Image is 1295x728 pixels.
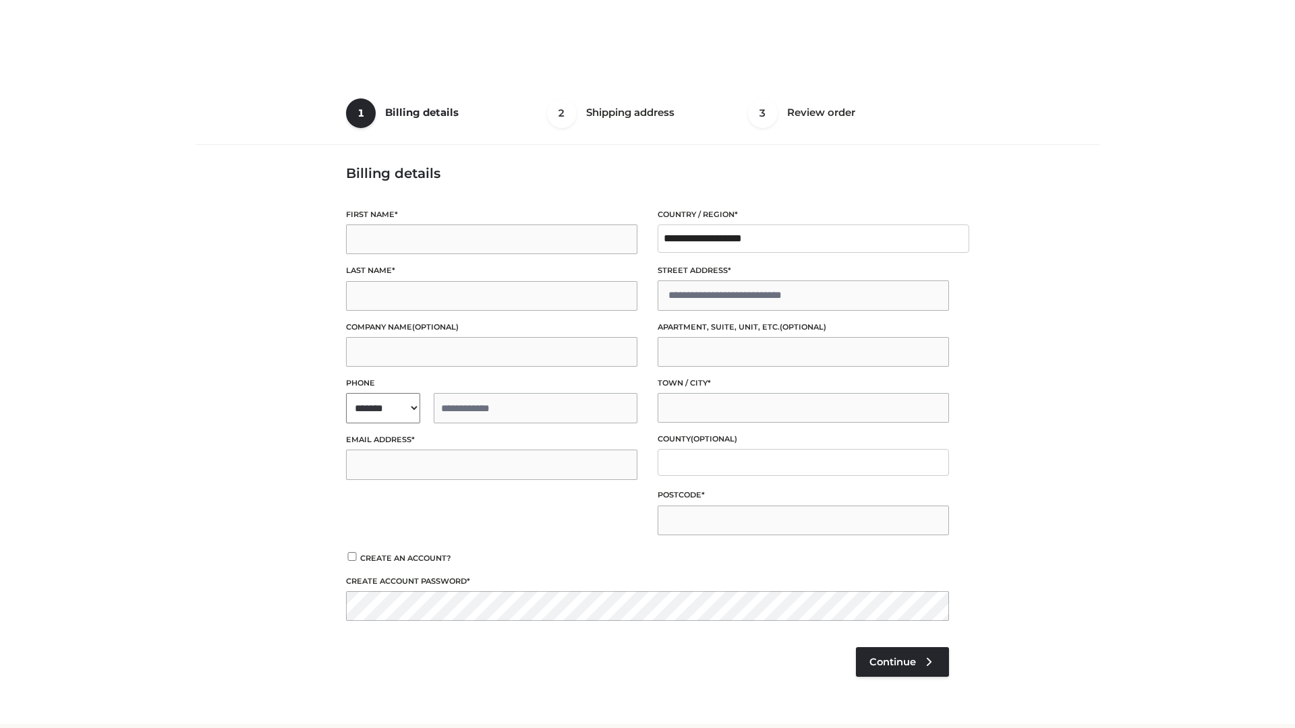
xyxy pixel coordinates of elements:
span: Shipping address [586,106,674,119]
input: Create an account? [346,552,358,561]
h3: Billing details [346,165,949,181]
span: (optional) [412,322,459,332]
label: Company name [346,321,637,334]
label: Postcode [658,489,949,502]
span: 2 [547,98,577,128]
span: (optional) [691,434,737,444]
label: Town / City [658,377,949,390]
label: First name [346,208,637,221]
span: (optional) [780,322,826,332]
span: Continue [869,656,916,668]
span: 3 [748,98,778,128]
label: Phone [346,377,637,390]
span: Billing details [385,106,459,119]
label: County [658,433,949,446]
label: Street address [658,264,949,277]
label: Create account password [346,575,949,588]
span: Create an account? [360,553,451,563]
label: Country / Region [658,208,949,221]
span: Review order [787,106,855,119]
a: Continue [856,647,949,677]
label: Last name [346,264,637,277]
span: 1 [346,98,376,128]
label: Apartment, suite, unit, etc. [658,321,949,334]
label: Email address [346,433,637,446]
